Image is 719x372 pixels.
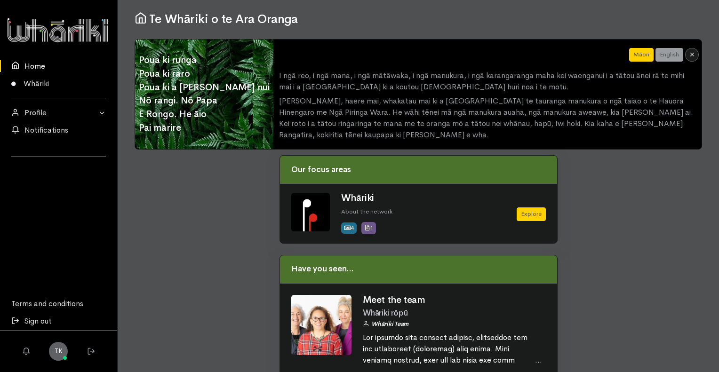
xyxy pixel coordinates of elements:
[279,95,696,141] p: [PERSON_NAME], haere mai, whakatau mai ki a [GEOGRAPHIC_DATA] te tauranga manukura o ngā taiao o ...
[655,48,683,62] button: English
[135,11,702,26] h1: Te Whāriki o te Ara Oranga
[280,156,557,184] div: Our focus areas
[629,48,654,62] button: Māori
[341,192,374,204] a: Whāriki
[49,342,68,361] a: TK
[517,207,546,221] a: Explore
[291,193,330,231] img: Whariki%20Icon_Icon_Tile.png
[280,255,557,284] div: Have you seen...
[279,70,696,93] p: I ngā reo, i ngā mana, i ngā mātāwaka, i ngā manukura, i ngā karangaranga maha kei waenganui i a ...
[58,169,59,170] iframe: LinkedIn Embedded Content
[135,50,273,139] span: Poua ki runga Poua ki raro Poua ki a [PERSON_NAME] nui Nō rangi. Nō Papa E Rongo. He āio Pai mārire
